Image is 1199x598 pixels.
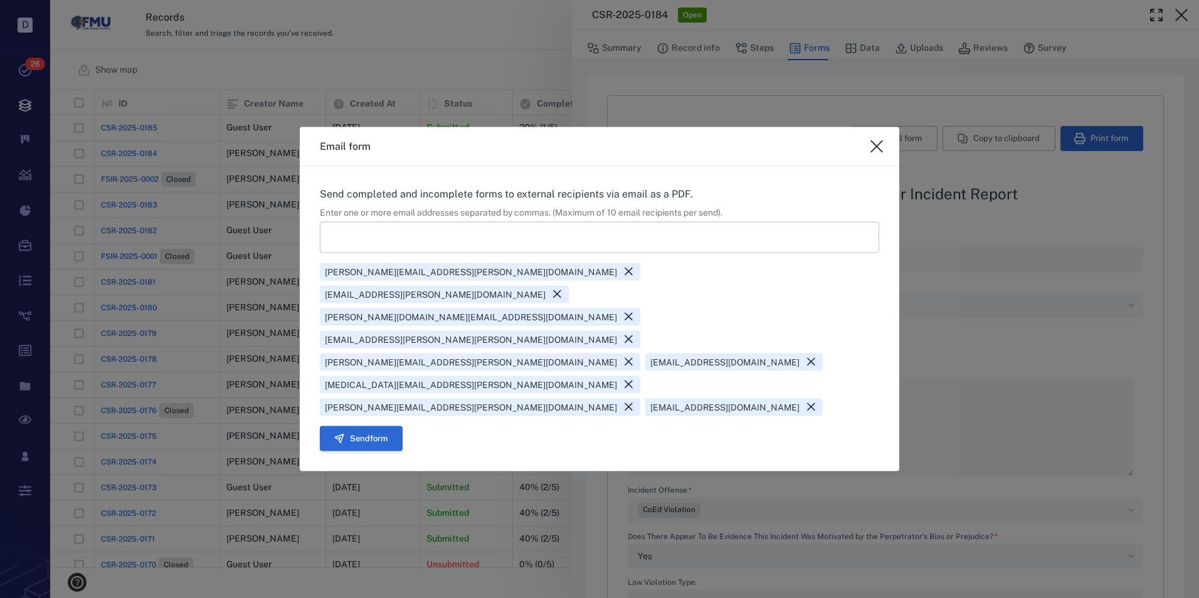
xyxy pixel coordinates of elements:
[28,9,54,20] span: Help
[320,187,879,202] p: Send completed and incomplete forms to external recipients via email as a PDF.
[320,330,640,348] div: [EMAIL_ADDRESS][PERSON_NAME][PERSON_NAME][DOMAIN_NAME]
[320,285,569,303] div: [EMAIL_ADDRESS][PERSON_NAME][DOMAIN_NAME]
[320,263,640,280] div: [PERSON_NAME][EMAIL_ADDRESS][PERSON_NAME][DOMAIN_NAME]
[320,207,879,219] div: Enter one or more email addresses separated by commas. (Maximum of 10 email recipients per send).
[320,398,640,416] div: [PERSON_NAME][EMAIL_ADDRESS][PERSON_NAME][DOMAIN_NAME]
[320,308,640,325] div: [PERSON_NAME][DOMAIN_NAME][EMAIL_ADDRESS][DOMAIN_NAME]
[864,134,889,159] button: close
[320,353,640,370] div: [PERSON_NAME][EMAIL_ADDRESS][PERSON_NAME][DOMAIN_NAME]
[320,375,640,393] div: [MEDICAL_DATA][EMAIL_ADDRESS][PERSON_NAME][DOMAIN_NAME]
[320,139,371,154] h3: Email form
[645,353,823,370] div: [EMAIL_ADDRESS][DOMAIN_NAME]
[320,426,403,451] button: Sendform
[645,398,823,416] div: [EMAIL_ADDRESS][DOMAIN_NAME]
